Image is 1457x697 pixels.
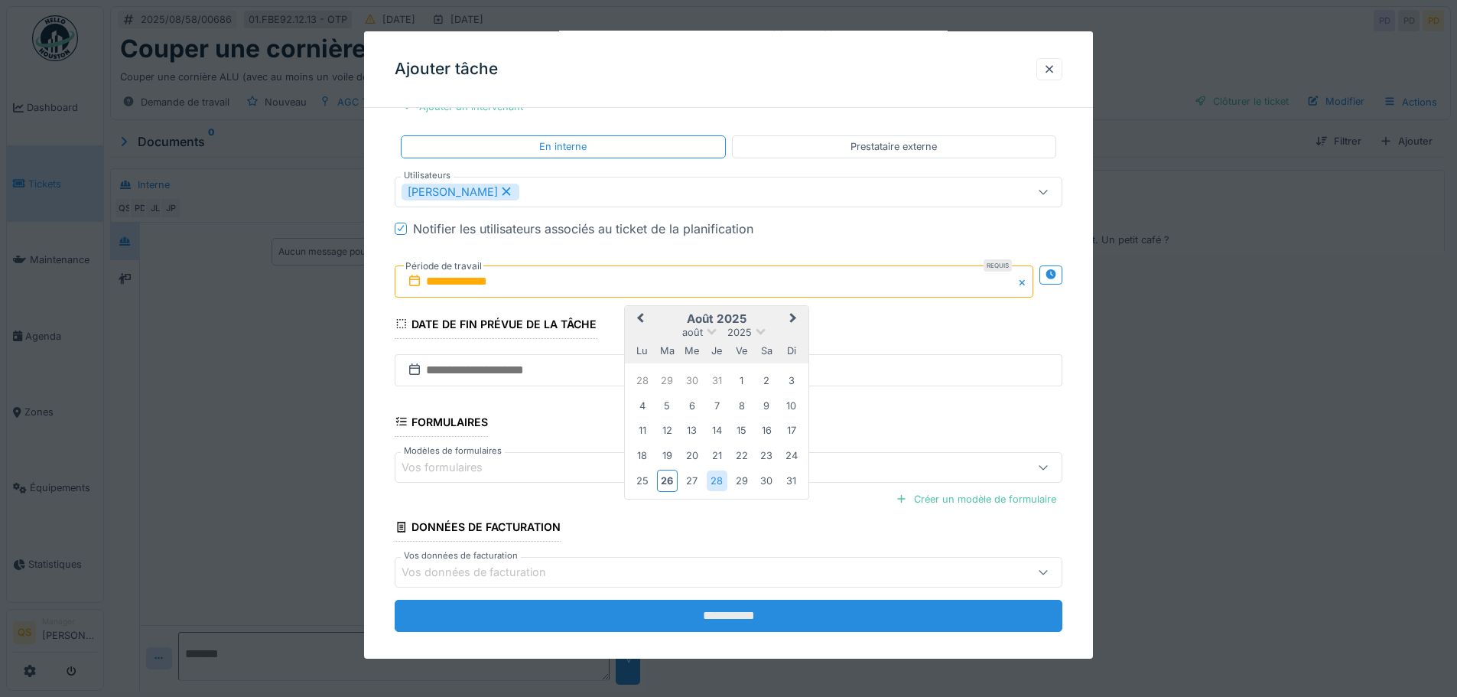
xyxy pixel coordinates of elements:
[681,396,702,416] div: Choose mercredi 6 août 2025
[781,420,802,441] div: Choose dimanche 17 août 2025
[681,340,702,361] div: mercredi
[625,312,808,326] h2: août 2025
[756,370,777,391] div: Choose samedi 2 août 2025
[401,549,521,562] label: Vos données de facturation
[781,396,802,416] div: Choose dimanche 10 août 2025
[756,471,777,491] div: Choose samedi 30 août 2025
[731,396,752,416] div: Choose vendredi 8 août 2025
[756,445,777,466] div: Choose samedi 23 août 2025
[781,471,802,491] div: Choose dimanche 31 août 2025
[781,370,802,391] div: Choose dimanche 3 août 2025
[782,308,807,332] button: Next Month
[402,564,568,581] div: Vos données de facturation
[682,327,703,338] span: août
[657,445,678,466] div: Choose mardi 19 août 2025
[756,420,777,441] div: Choose samedi 16 août 2025
[707,396,727,416] div: Choose jeudi 7 août 2025
[395,411,488,437] div: Formulaires
[657,470,678,492] div: Choose mardi 26 août 2025
[707,471,727,491] div: Choose jeudi 28 août 2025
[626,308,651,332] button: Previous Month
[707,420,727,441] div: Choose jeudi 14 août 2025
[632,420,652,441] div: Choose lundi 11 août 2025
[632,445,652,466] div: Choose lundi 18 août 2025
[657,396,678,416] div: Choose mardi 5 août 2025
[731,445,752,466] div: Choose vendredi 22 août 2025
[707,445,727,466] div: Choose jeudi 21 août 2025
[681,445,702,466] div: Choose mercredi 20 août 2025
[731,370,752,391] div: Choose vendredi 1 août 2025
[401,445,505,458] label: Modèles de formulaires
[632,340,652,361] div: lundi
[707,370,727,391] div: Choose jeudi 31 juillet 2025
[632,370,652,391] div: Choose lundi 28 juillet 2025
[632,396,652,416] div: Choose lundi 4 août 2025
[395,313,597,339] div: Date de fin prévue de la tâche
[404,258,483,275] label: Période de travail
[1016,265,1033,298] button: Close
[395,60,498,79] h3: Ajouter tâche
[657,420,678,441] div: Choose mardi 12 août 2025
[681,420,702,441] div: Choose mercredi 13 août 2025
[681,471,702,491] div: Choose mercredi 27 août 2025
[731,340,752,361] div: vendredi
[756,340,777,361] div: samedi
[402,184,519,200] div: [PERSON_NAME]
[413,220,753,238] div: Notifier les utilisateurs associés au ticket de la planification
[850,139,937,154] div: Prestataire externe
[657,370,678,391] div: Choose mardi 29 juillet 2025
[632,471,652,491] div: Choose lundi 25 août 2025
[707,340,727,361] div: jeudi
[731,420,752,441] div: Choose vendredi 15 août 2025
[395,516,561,542] div: Données de facturation
[889,489,1062,510] div: Créer un modèle de formulaire
[657,340,678,361] div: mardi
[402,459,504,476] div: Vos formulaires
[401,169,454,182] label: Utilisateurs
[781,340,802,361] div: dimanche
[630,369,804,494] div: Month août, 2025
[539,139,587,154] div: En interne
[984,259,1012,272] div: Requis
[681,370,702,391] div: Choose mercredi 30 juillet 2025
[727,327,752,338] span: 2025
[781,445,802,466] div: Choose dimanche 24 août 2025
[756,396,777,416] div: Choose samedi 9 août 2025
[731,471,752,491] div: Choose vendredi 29 août 2025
